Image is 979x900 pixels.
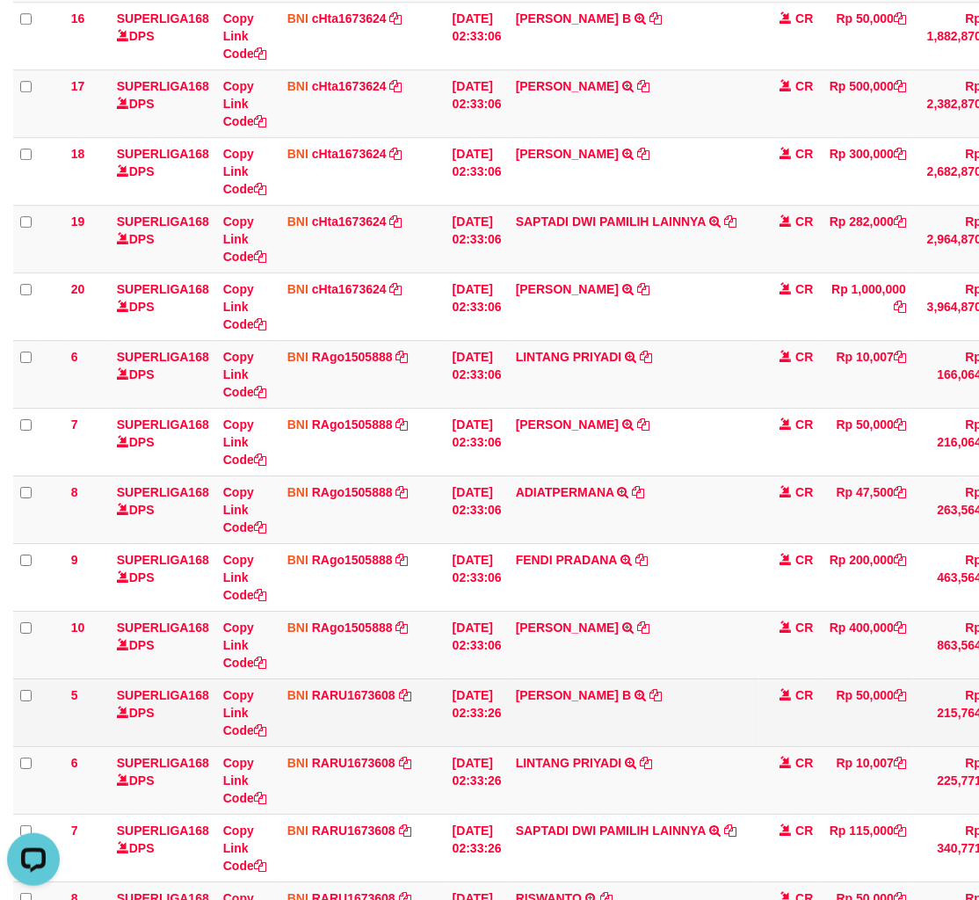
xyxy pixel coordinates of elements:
[821,814,914,882] td: Rp 115,000
[446,611,509,679] td: [DATE] 02:33:06
[516,824,706,838] a: SAPTADI DWI PAMILIH LAINNYA
[795,282,813,296] span: CR
[287,621,308,635] span: BNI
[223,350,266,399] a: Copy Link Code
[390,282,402,296] a: Copy cHta1673624 to clipboard
[396,621,409,635] a: Copy RAgo1505888 to clipboard
[110,408,216,475] td: DPS
[71,756,78,770] span: 6
[71,147,85,161] span: 18
[795,621,813,635] span: CR
[71,485,78,499] span: 8
[110,611,216,679] td: DPS
[110,746,216,814] td: DPS
[110,814,216,882] td: DPS
[117,553,209,567] a: SUPERLIGA168
[795,79,813,93] span: CR
[637,417,649,432] a: Copy BERLI MAHAR DINTA to clipboard
[724,824,736,838] a: Copy SAPTADI DWI PAMILIH LAINNYA to clipboard
[795,147,813,161] span: CR
[516,350,622,364] a: LINTANG PRIYADI
[821,272,914,340] td: Rp 1,000,000
[821,137,914,205] td: Rp 300,000
[287,214,308,229] span: BNI
[117,621,209,635] a: SUPERLIGA168
[894,485,906,499] a: Copy Rp 47,500 to clipboard
[312,756,395,770] a: RARU1673608
[7,7,60,60] button: Open LiveChat chat widget
[894,11,906,25] a: Copy Rp 50,000 to clipboard
[633,485,645,499] a: Copy ADIATPERMANA to clipboard
[312,688,395,702] a: RARU1673608
[637,282,649,296] a: Copy MUCHAMMAD AINUL BASHIROH to clipboard
[795,756,813,770] span: CR
[390,147,402,161] a: Copy cHta1673624 to clipboard
[516,417,619,432] a: [PERSON_NAME]
[516,621,619,635] a: [PERSON_NAME]
[446,205,509,272] td: [DATE] 02:33:06
[287,485,308,499] span: BNI
[894,147,906,161] a: Copy Rp 300,000 to clipboard
[894,417,906,432] a: Copy Rp 50,000 to clipboard
[223,282,266,331] a: Copy Link Code
[312,79,387,93] a: cHta1673624
[795,553,813,567] span: CR
[446,137,509,205] td: [DATE] 02:33:06
[635,553,648,567] a: Copy FENDI PRADANA to clipboard
[117,417,209,432] a: SUPERLIGA168
[117,11,209,25] a: SUPERLIGA168
[312,350,393,364] a: RAgo1505888
[516,11,631,25] a: [PERSON_NAME] B
[117,824,209,838] a: SUPERLIGA168
[117,147,209,161] a: SUPERLIGA168
[446,272,509,340] td: [DATE] 02:33:06
[894,756,906,770] a: Copy Rp 10,007 to clipboard
[795,350,813,364] span: CR
[223,214,266,264] a: Copy Link Code
[724,214,736,229] a: Copy SAPTADI DWI PAMILIH LAINNYA to clipboard
[649,11,662,25] a: Copy IRVAN EFFENDI B to clipboard
[446,69,509,137] td: [DATE] 02:33:06
[795,485,813,499] span: CR
[637,79,649,93] a: Copy MUJI RAHAYU to clipboard
[287,11,308,25] span: BNI
[71,282,85,296] span: 20
[71,11,85,25] span: 16
[894,214,906,229] a: Copy Rp 282,000 to clipboard
[516,214,706,229] a: SAPTADI DWI PAMILIH LAINNYA
[516,553,617,567] a: FENDI PRADANA
[110,272,216,340] td: DPS
[640,756,652,770] a: Copy LINTANG PRIYADI to clipboard
[71,553,78,567] span: 9
[110,340,216,408] td: DPS
[516,756,622,770] a: LINTANG PRIYADI
[795,11,813,25] span: CR
[223,147,266,196] a: Copy Link Code
[821,611,914,679] td: Rp 400,000
[396,553,409,567] a: Copy RAgo1505888 to clipboard
[117,214,209,229] a: SUPERLIGA168
[110,205,216,272] td: DPS
[649,688,662,702] a: Copy IRVAN EFFENDI B to clipboard
[287,824,308,838] span: BNI
[312,824,395,838] a: RARU1673608
[516,79,619,93] a: [PERSON_NAME]
[223,485,266,534] a: Copy Link Code
[312,11,387,25] a: cHta1673624
[312,485,393,499] a: RAgo1505888
[446,814,509,882] td: [DATE] 02:33:26
[110,69,216,137] td: DPS
[110,679,216,746] td: DPS
[287,553,308,567] span: BNI
[312,282,387,296] a: cHta1673624
[117,688,209,702] a: SUPERLIGA168
[117,79,209,93] a: SUPERLIGA168
[223,824,266,873] a: Copy Link Code
[821,408,914,475] td: Rp 50,000
[223,688,266,737] a: Copy Link Code
[894,824,906,838] a: Copy Rp 115,000 to clipboard
[312,417,393,432] a: RAgo1505888
[71,621,85,635] span: 10
[446,2,509,69] td: [DATE] 02:33:06
[894,350,906,364] a: Copy Rp 10,007 to clipboard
